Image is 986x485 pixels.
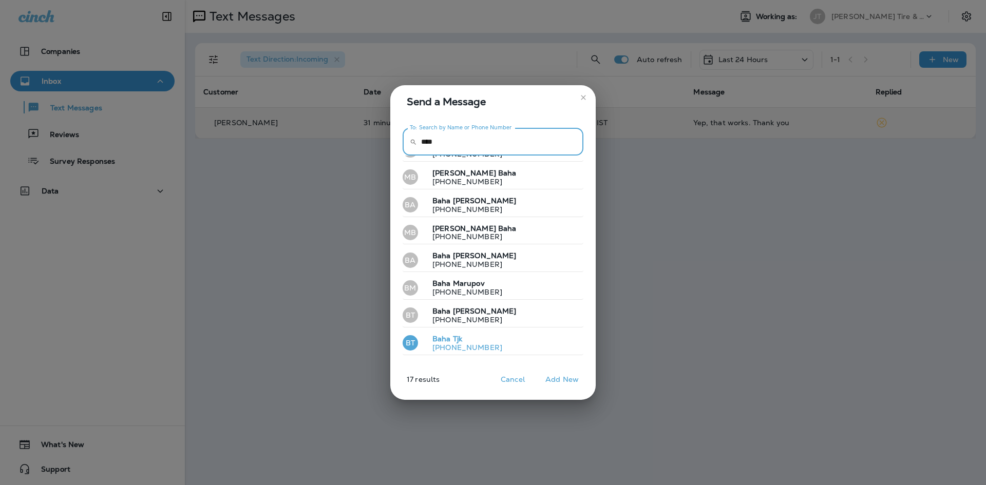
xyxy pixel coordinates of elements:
[432,306,451,316] span: Baha
[432,279,451,288] span: Baha
[403,221,583,245] button: MB[PERSON_NAME] Baha[PHONE_NUMBER]
[424,260,517,268] p: [PHONE_NUMBER]
[424,232,517,241] p: [PHONE_NUMBER]
[575,89,592,106] button: close
[453,196,517,205] span: [PERSON_NAME]
[403,248,583,272] button: BABaha [PERSON_NAME][PHONE_NUMBER]
[403,166,583,189] button: MB[PERSON_NAME] Baha[PHONE_NUMBER]
[453,251,517,260] span: [PERSON_NAME]
[453,334,462,343] span: Tjk
[432,168,496,178] span: [PERSON_NAME]
[453,279,485,288] span: Marupov
[424,150,502,158] p: [PHONE_NUMBER]
[403,304,583,327] button: BTBaha [PERSON_NAME][PHONE_NUMBER]
[432,251,451,260] span: Baha
[410,124,512,131] label: To: Search by Name or Phone Number
[403,276,583,300] button: BMBaha Marupov[PHONE_NUMBER]
[403,332,583,355] button: BTBaha Tjk[PHONE_NUMBER]
[424,316,517,324] p: [PHONE_NUMBER]
[403,335,418,351] div: BT
[424,288,502,296] p: [PHONE_NUMBER]
[432,196,451,205] span: Baha
[498,224,517,233] span: Baha
[453,306,517,316] span: [PERSON_NAME]
[403,253,418,268] div: BA
[403,225,418,240] div: MB
[386,375,440,392] p: 17 results
[403,280,418,296] div: BM
[403,169,418,185] div: MB
[424,205,517,214] p: [PHONE_NUMBER]
[494,372,532,387] button: Cancel
[403,307,418,323] div: BT
[403,197,418,212] div: BA
[432,224,496,233] span: [PERSON_NAME]
[424,178,517,186] p: [PHONE_NUMBER]
[540,372,584,387] button: Add New
[403,193,583,217] button: BABaha [PERSON_NAME][PHONE_NUMBER]
[432,334,451,343] span: Baha
[407,93,583,110] span: Send a Message
[498,168,517,178] span: Baha
[424,343,502,352] p: [PHONE_NUMBER]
